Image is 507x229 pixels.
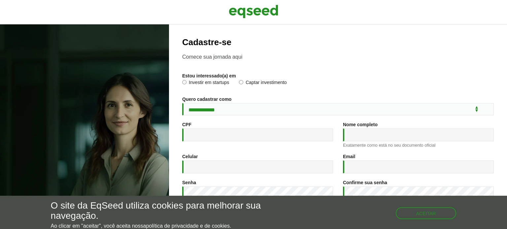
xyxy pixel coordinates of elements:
[343,122,378,127] label: Nome completo
[229,3,278,20] img: EqSeed Logo
[182,73,236,78] label: Estou interessado(a) em
[51,223,294,229] p: Ao clicar em "aceitar", você aceita nossa .
[182,80,229,87] label: Investir em startups
[182,122,191,127] label: CPF
[239,80,243,84] input: Captar investimento
[343,143,494,147] div: Exatamente como está no seu documento oficial
[51,201,294,221] h5: O site da EqSeed utiliza cookies para melhorar sua navegação.
[182,38,494,47] h2: Cadastre-se
[182,54,494,60] p: Comece sua jornada aqui
[182,80,186,84] input: Investir em startups
[146,223,230,229] a: política de privacidade e de cookies
[343,154,355,159] label: Email
[182,97,231,101] label: Quero cadastrar como
[239,80,287,87] label: Captar investimento
[343,180,387,185] label: Confirme sua senha
[182,154,198,159] label: Celular
[396,207,456,219] button: Aceitar
[182,180,196,185] label: Senha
